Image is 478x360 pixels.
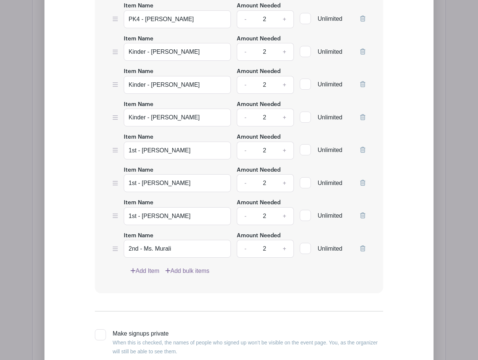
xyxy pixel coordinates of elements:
label: Amount Needed [237,2,281,10]
a: - [237,174,254,192]
a: + [275,142,294,159]
a: - [237,43,254,61]
label: Amount Needed [237,133,281,142]
a: - [237,10,254,28]
label: Amount Needed [237,232,281,240]
span: Unlimited [318,245,342,252]
span: Unlimited [318,180,342,186]
div: Make signups private [113,329,383,356]
a: Add Item [130,267,159,275]
label: Item Name [124,232,153,240]
input: e.g. Snacks or Check-in Attendees [124,240,231,258]
span: Unlimited [318,147,342,153]
span: Unlimited [318,81,342,87]
label: Amount Needed [237,67,281,76]
a: - [237,207,254,225]
input: e.g. Snacks or Check-in Attendees [124,109,231,126]
a: - [237,76,254,94]
a: + [275,207,294,225]
input: e.g. Snacks or Check-in Attendees [124,174,231,192]
a: + [275,76,294,94]
a: + [275,174,294,192]
a: Add bulk items [165,267,209,275]
input: e.g. Snacks or Check-in Attendees [124,10,231,28]
label: Amount Needed [237,100,281,109]
span: Unlimited [318,212,342,219]
small: When this is checked, the names of people who signed up won’t be visible on the event page. You, ... [113,340,378,354]
a: + [275,10,294,28]
input: e.g. Snacks or Check-in Attendees [124,43,231,61]
label: Item Name [124,166,153,175]
label: Item Name [124,67,153,76]
input: e.g. Snacks or Check-in Attendees [124,76,231,94]
a: + [275,109,294,126]
label: Item Name [124,199,153,207]
label: Amount Needed [237,35,281,43]
span: Unlimited [318,114,342,120]
a: + [275,240,294,258]
span: Unlimited [318,49,342,55]
a: + [275,43,294,61]
a: - [237,109,254,126]
label: Item Name [124,133,153,142]
input: e.g. Snacks or Check-in Attendees [124,142,231,159]
label: Amount Needed [237,166,281,175]
label: Amount Needed [237,199,281,207]
input: e.g. Snacks or Check-in Attendees [124,207,231,225]
a: - [237,142,254,159]
label: Item Name [124,35,153,43]
a: - [237,240,254,258]
label: Item Name [124,2,153,10]
label: Item Name [124,100,153,109]
span: Unlimited [318,16,342,22]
